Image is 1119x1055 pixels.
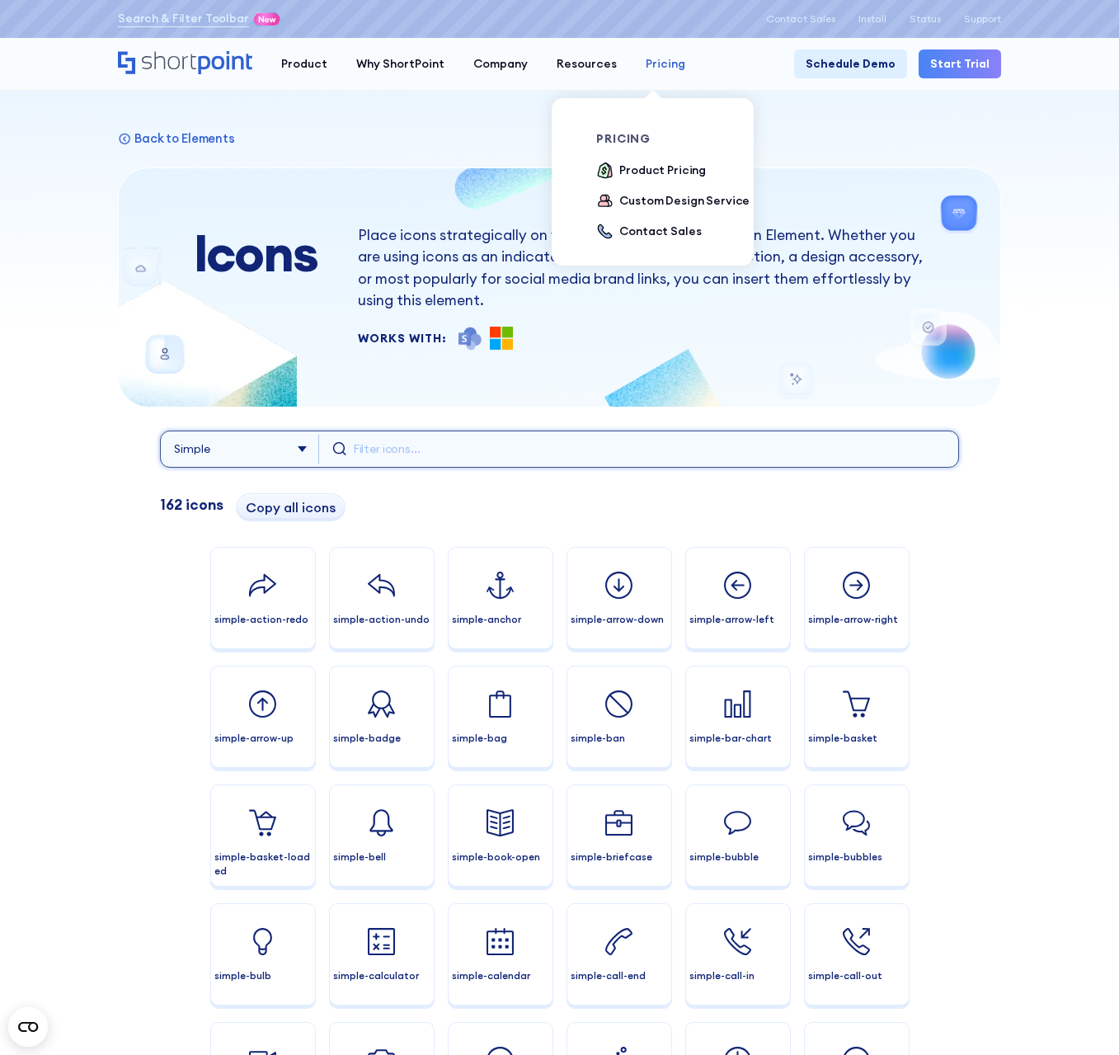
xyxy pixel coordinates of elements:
[571,850,668,864] p: simple-briefcase
[858,13,886,25] a: Install
[646,55,685,73] div: Pricing
[358,224,926,311] p: Place icons strategically on your page with the Icon Design Element. Whether you are using icons ...
[237,494,345,520] button: Copy all icons
[1037,976,1119,1055] iframe: Chat Widget
[542,49,631,78] a: Resources
[571,968,668,983] p: simple-call-end
[910,13,941,25] a: Status
[266,49,341,78] a: Product
[689,612,787,627] p: simple-arrow-left
[596,162,706,181] a: Product Pricing
[808,612,905,627] p: simple-arrow-right
[333,612,430,627] p: simple-action-undo
[356,55,444,73] div: Why ShortPoint
[571,612,668,627] p: simple-arrow-down
[619,162,706,179] div: Product Pricing
[186,495,223,514] span: icons
[341,49,458,78] a: Why ShortPoint
[964,13,1001,25] a: Support
[118,10,249,27] a: Search & Filter Toolbar
[619,223,701,240] div: Contact Sales
[596,133,758,144] div: pricing
[473,55,528,73] div: Company
[808,968,905,983] p: simple-call-out
[333,968,430,983] p: simple-calculator
[596,192,750,211] a: Custom Design Service
[619,192,750,210] div: Custom Design Service
[689,850,787,864] p: simple-bubble
[919,49,1001,78] a: Start Trial
[281,55,327,73] div: Product
[808,731,905,746] p: simple-basket
[794,49,907,78] a: Schedule Demo
[452,850,549,864] p: simple-book-open
[557,55,617,73] div: Resources
[808,850,905,864] p: simple-bubbles
[596,223,701,242] a: Contact Sales
[571,731,668,746] p: simple-ban
[452,612,549,627] p: simple-anchor
[631,49,699,78] a: Pricing
[8,1007,48,1047] button: Open CMP widget
[333,850,430,864] p: simple-bell
[452,731,549,746] p: simple-bag
[452,968,549,983] p: simple-calendar
[160,495,182,514] span: 162
[214,850,312,878] p: simple-basket-loaded
[333,731,430,746] p: simple-badge
[134,130,235,146] p: Back to Elements
[353,435,946,464] input: Filter icons...
[689,968,787,983] p: simple-call-in
[214,968,312,983] p: simple-bulb
[118,51,252,76] a: Home
[458,49,542,78] a: Company
[193,224,318,351] h1: Icons
[358,332,447,344] div: WORKS WITH:
[118,130,235,146] a: Back to Elements
[214,612,312,627] p: simple-action-redo
[766,13,835,25] a: Contact Sales
[214,731,312,746] p: simple-arrow-up
[689,731,787,746] p: simple-bar-chart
